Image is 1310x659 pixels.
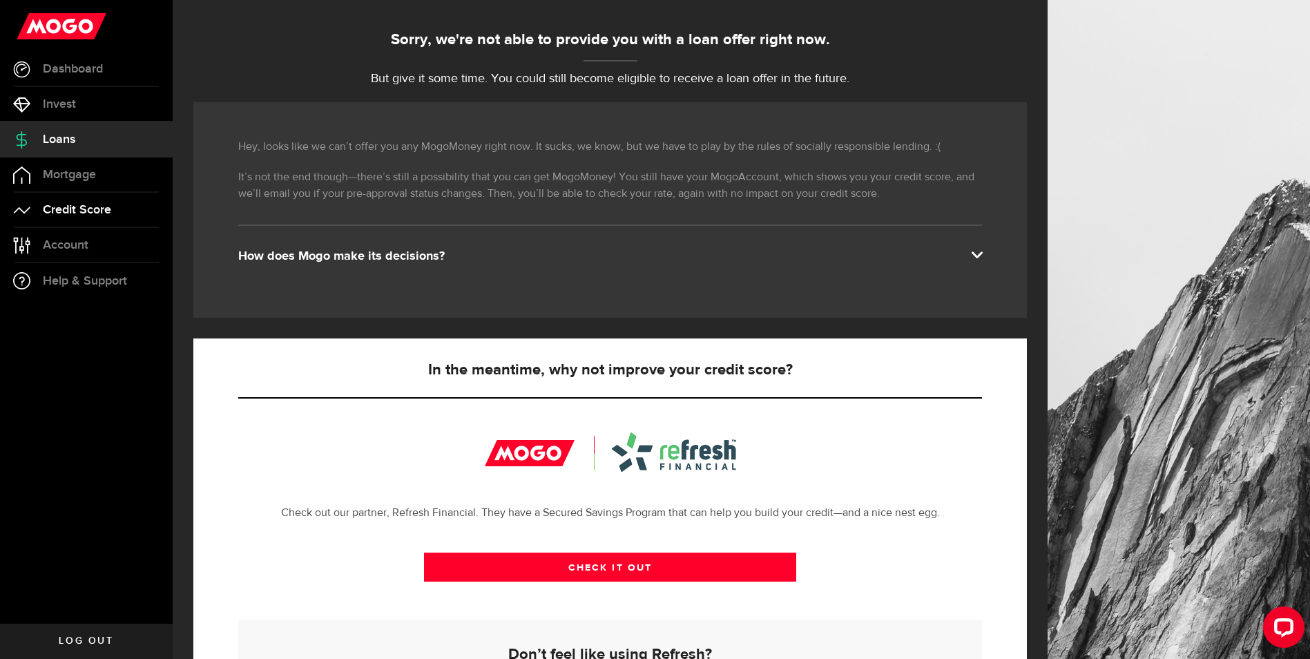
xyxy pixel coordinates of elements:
span: Loans [43,133,75,146]
span: Credit Score [43,204,111,216]
a: CHECK IT OUT [424,553,796,582]
p: Hey, looks like we can’t offer you any MogoMoney right now. It sucks, we know, but we have to pla... [238,139,982,155]
p: But give it some time. You could still become eligible to receive a loan offer in the future. [193,70,1027,88]
span: Help & Support [43,275,127,287]
span: Account [43,239,88,251]
div: Sorry, we're not able to provide you with a loan offer right now. [193,29,1027,52]
iframe: LiveChat chat widget [1252,601,1310,659]
span: Mortgage [43,169,96,181]
p: It’s not the end though—there’s still a possibility that you can get MogoMoney! You still have yo... [238,169,982,202]
h5: In the meantime, why not improve your credit score? [238,362,982,379]
p: Check out our partner, Refresh Financial. They have a Secured Savings Program that can help you b... [238,505,982,522]
span: Dashboard [43,63,103,75]
div: How does Mogo make its decisions? [238,248,982,265]
span: Invest [43,98,76,111]
span: Log out [59,636,113,646]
